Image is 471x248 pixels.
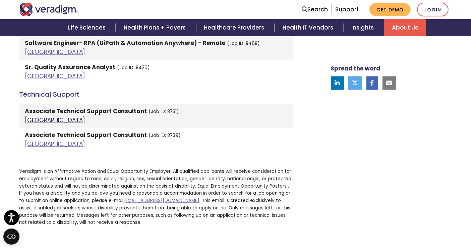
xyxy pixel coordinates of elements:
[25,48,85,56] a: [GEOGRAPHIC_DATA]
[19,3,78,16] img: Veradigm logo
[124,197,200,204] a: [EMAIL_ADDRESS][DOMAIN_NAME]
[3,229,19,245] button: Open CMP widget
[25,131,147,139] strong: Associate Technical Support Consultant
[227,40,260,47] small: (Job ID: 8468)
[196,19,275,36] a: Healthcare Providers
[25,72,85,80] a: [GEOGRAPHIC_DATA]
[60,19,116,36] a: Life Sciences
[343,19,384,36] a: Insights
[149,108,179,115] small: (Job ID: 8731)
[117,64,150,71] small: (Job ID: 8420)
[331,64,380,72] strong: Spread the word
[25,140,85,148] a: [GEOGRAPHIC_DATA]
[335,5,359,13] a: Support
[25,39,226,47] strong: Software Engineer- RPA (UiPath & Automation Anywhere) - Remote
[25,107,147,115] strong: Associate Technical Support Consultant
[369,3,411,16] a: Get Demo
[116,19,196,36] a: Health Plans + Payers
[275,19,343,36] a: Health IT Vendors
[25,63,116,71] strong: Sr. Quality Assurance Analyst
[417,3,449,16] a: Login
[302,5,328,14] a: Search
[19,168,293,226] p: Veradigm is an Affirmative Action and Equal Opportunity Employer. All qualified applicants will r...
[19,90,293,98] h4: Technical Support
[384,19,426,36] a: About Us
[25,116,85,124] a: [GEOGRAPHIC_DATA]
[149,132,181,139] small: (Job ID: 8739)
